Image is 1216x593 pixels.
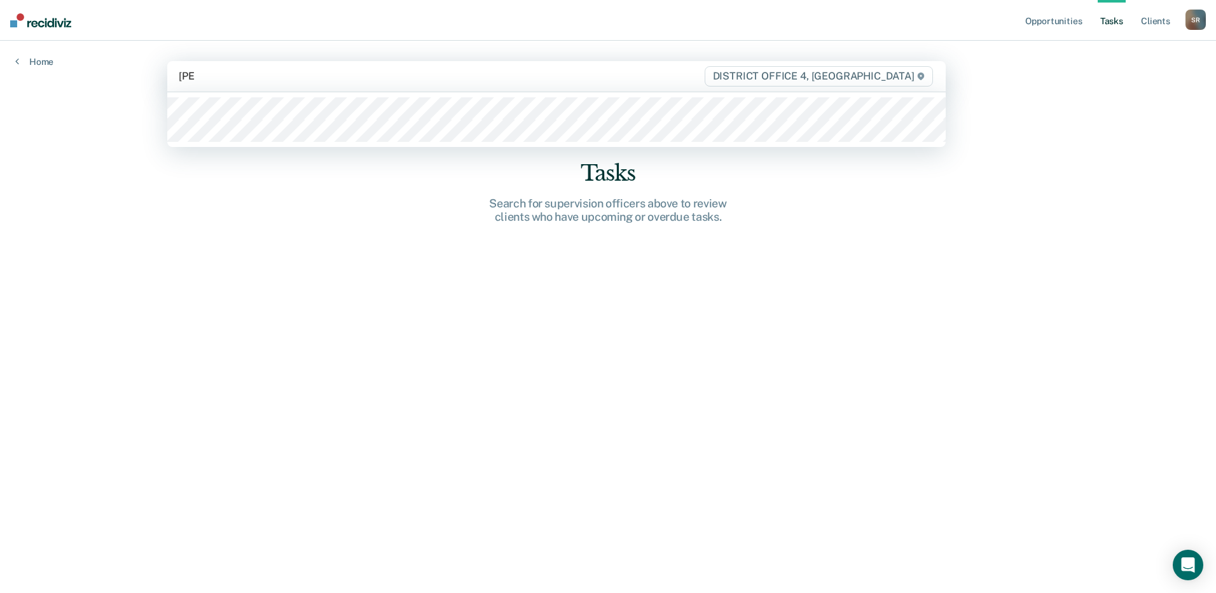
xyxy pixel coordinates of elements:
[10,13,71,27] img: Recidiviz
[15,56,53,67] a: Home
[1185,10,1206,30] div: S R
[1173,550,1203,580] div: Open Intercom Messenger
[1185,10,1206,30] button: SR
[404,160,812,186] div: Tasks
[705,66,933,87] span: DISTRICT OFFICE 4, [GEOGRAPHIC_DATA]
[404,197,812,224] div: Search for supervision officers above to review clients who have upcoming or overdue tasks.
